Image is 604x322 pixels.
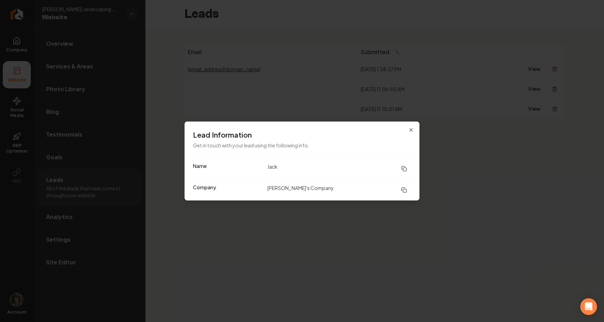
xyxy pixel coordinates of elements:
[193,141,411,149] p: Get in touch with your lead using the following info.
[193,162,262,175] dt: Name
[193,130,411,140] h3: Lead Information
[267,162,411,175] dd: Jack
[193,184,262,196] dt: Company
[267,184,411,196] dd: [PERSON_NAME]'s Company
